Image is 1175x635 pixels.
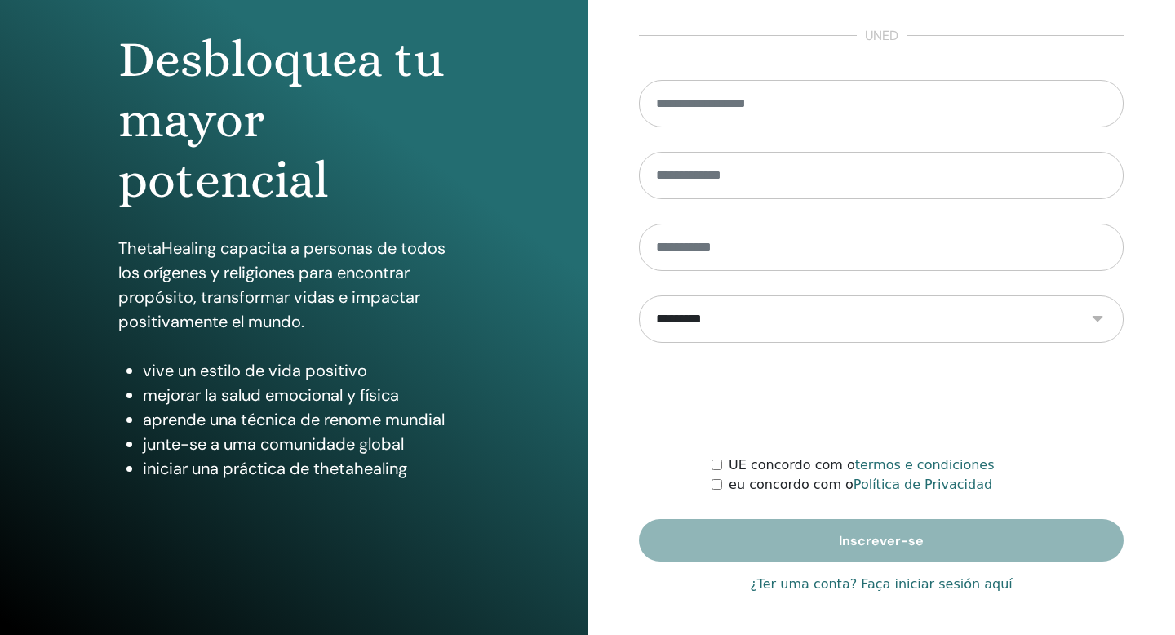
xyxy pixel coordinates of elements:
font: UNED [865,27,898,44]
font: aprende una técnica de renome mundial [143,409,445,430]
font: eu concordo com o [729,477,854,492]
a: Política de Privacidad [854,477,992,492]
iframe: reCAPTCHA [757,367,1005,431]
font: iniciar una práctica de thetahealing [143,458,407,479]
font: UE concordo com o [729,457,855,473]
a: termos e condiciones [855,457,995,473]
font: junte-se a uma comunidade global [143,433,404,455]
font: vive un estilo de vida positivo [143,360,367,381]
a: ¿Ter uma conta? Faça iniciar sesión aquí [750,575,1013,594]
font: ThetaHealing capacita a personas de todos los orígenes y religiones para encontrar propósito, tra... [118,238,446,332]
font: ¿Ter uma conta? Faça iniciar sesión aquí [750,576,1013,592]
font: mejorar la salud emocional y física [143,384,399,406]
font: Desbloquea tu mayor potencial [118,30,444,210]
